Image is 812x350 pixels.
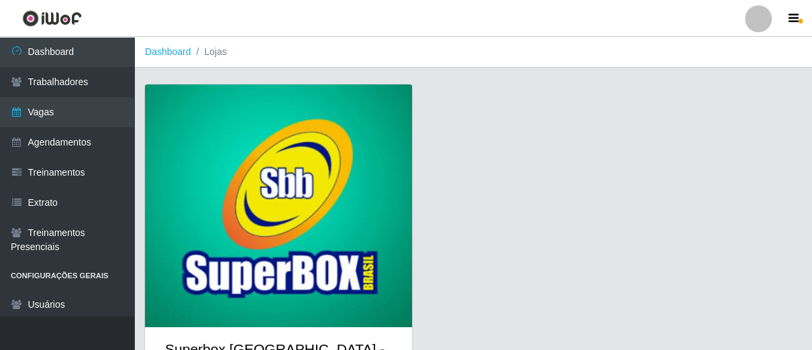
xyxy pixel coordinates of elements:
nav: breadcrumb [134,37,812,68]
img: CoreUI Logo [22,10,82,27]
a: Dashboard [145,46,191,57]
li: Lojas [191,45,227,59]
img: cardImg [145,84,412,327]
